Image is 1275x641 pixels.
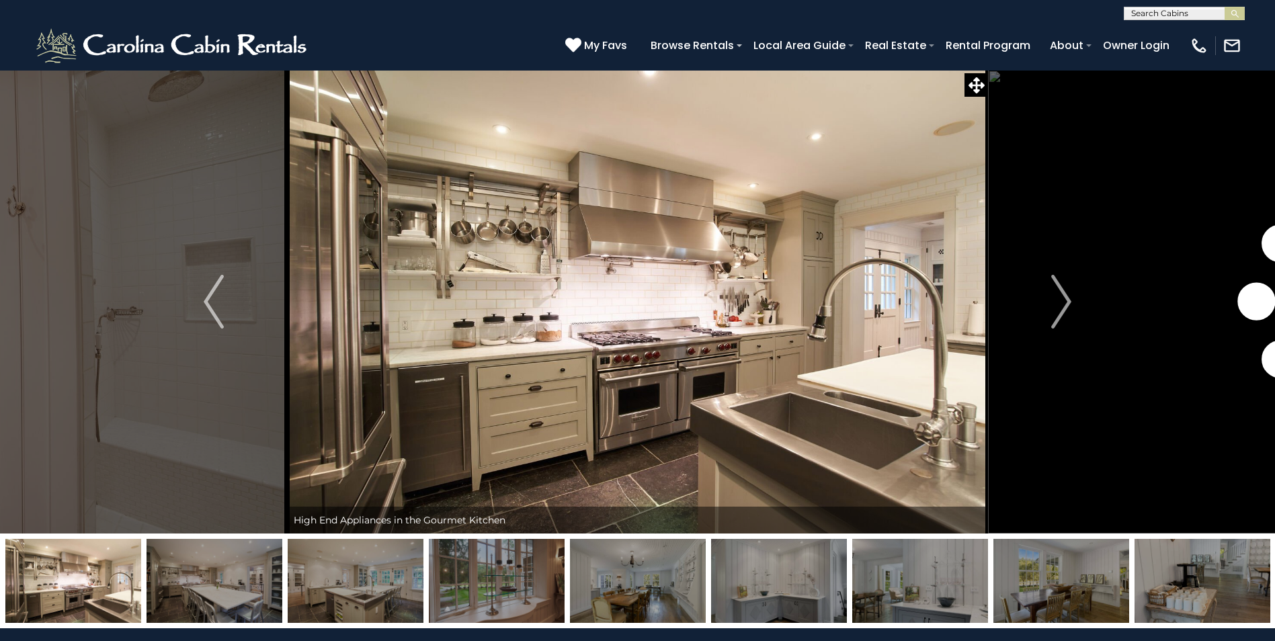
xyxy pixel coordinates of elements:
[711,539,847,623] img: 167200965
[5,539,141,623] img: 166977937
[204,275,224,329] img: arrow
[858,34,933,57] a: Real Estate
[584,37,627,54] span: My Favs
[644,34,741,57] a: Browse Rentals
[429,539,565,623] img: 166977966
[747,34,852,57] a: Local Area Guide
[852,539,988,623] img: 167200967
[1051,275,1071,329] img: arrow
[1135,539,1270,623] img: 167200966
[570,539,706,623] img: 167200960
[1043,34,1090,57] a: About
[140,70,287,533] button: Previous
[288,539,423,623] img: 166977939
[1190,36,1208,55] img: phone-regular-white.png
[988,70,1135,533] button: Next
[1223,36,1241,55] img: mail-regular-white.png
[993,539,1129,623] img: 167200963
[287,507,988,533] div: High End Appliances in the Gourmet Kitchen
[34,26,313,66] img: White-1-2.png
[147,539,282,623] img: 166977936
[1096,34,1176,57] a: Owner Login
[939,34,1037,57] a: Rental Program
[565,37,630,54] a: My Favs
